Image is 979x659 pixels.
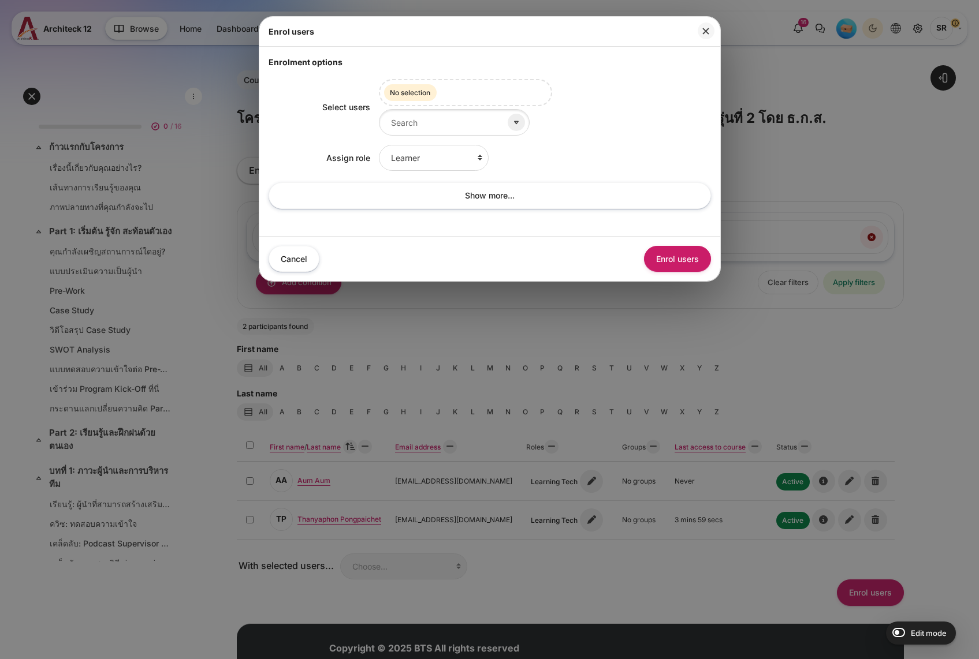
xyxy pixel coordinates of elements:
[384,84,437,101] span: No selection
[269,182,711,208] a: Show more...
[326,153,370,163] label: Assign role
[379,109,530,135] input: Search
[698,23,714,39] button: Close
[269,246,319,272] button: Cancel
[644,246,711,272] button: Enrol users
[269,25,314,38] h5: Enrol users
[269,56,711,68] legend: Enrolment options
[322,102,370,112] label: Select users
